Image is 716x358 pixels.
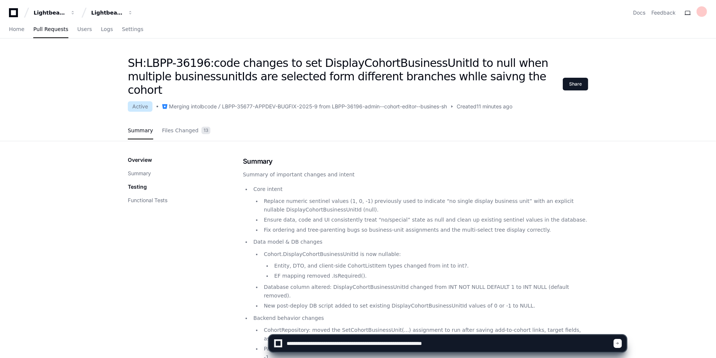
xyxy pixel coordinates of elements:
[128,101,152,112] div: Active
[128,170,151,177] button: Summary
[34,9,66,16] div: Lightbeam Health
[169,103,200,110] div: Merging into
[33,21,68,38] a: Pull Requests
[128,197,167,204] button: Functional Tests
[651,9,676,16] button: Feedback
[222,103,447,110] div: LBPP-35677-APPDEV-BUGFIX-2025-9 from LBPP-36196-admin--cohort-editor--busines-sh
[262,326,588,343] li: CohortRepository: moved the SetCohortBusinessUnit(...) assignment to run after saving add-to-coho...
[77,21,92,38] a: Users
[77,27,92,31] span: Users
[33,27,68,31] span: Pull Requests
[243,156,588,167] h1: Summary
[262,302,588,310] li: New post-deploy DB script added to set existing DisplayCohortBusinessUnitId values of 0 or -1 to ...
[88,6,136,19] button: Lightbeam Health Solutions
[122,21,143,38] a: Settings
[243,170,588,179] p: Summary of important changes and intent
[128,56,563,97] h1: SH:LBPP-36196:code changes to set DisplayCohortBusinessUnitId to null when multiple businessunitI...
[162,128,199,133] span: Files Changed
[253,238,588,246] p: Data model & DB changes
[9,27,24,31] span: Home
[272,272,588,280] li: EF mapping removed .IsRequired().
[633,9,645,16] a: Docs
[101,21,113,38] a: Logs
[262,197,588,214] li: Replace numeric sentinel values (1, 0, -1) previously used to indicate “no single display busines...
[262,226,588,234] li: Fix ordering and tree-parenting bugs so business-unit assignments and the multi-select tree displ...
[476,103,512,110] span: 11 minutes ago
[128,156,152,164] p: Overview
[262,216,588,224] li: Ensure data, code and UI consistently treat “no/special” state as null and clean up existing sent...
[253,314,588,322] p: Backend behavior changes
[272,262,588,270] li: Entity, DTO, and client-side CohortListItem types changed from int to int?.
[253,185,588,194] p: Core intent
[9,21,24,38] a: Home
[128,128,153,133] span: Summary
[128,183,147,191] p: Testing
[262,283,588,300] li: Database column altered: DisplayCohortBusinessUnitId changed from INT NOT NULL DEFAULT 1 to INT N...
[563,78,588,90] button: Share
[31,6,78,19] button: Lightbeam Health
[457,103,476,110] span: Created
[122,27,143,31] span: Settings
[101,27,113,31] span: Logs
[201,127,210,134] span: 13
[262,250,588,280] li: Cohort.DisplayCohortBusinessUnitId is now nullable:
[91,9,123,16] div: Lightbeam Health Solutions
[200,103,217,110] div: lbcode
